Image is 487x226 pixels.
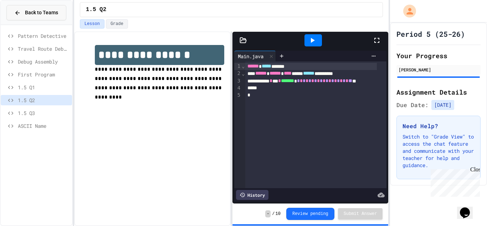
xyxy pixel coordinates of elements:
span: [DATE] [431,100,454,110]
span: Debug Assembly [18,58,69,65]
span: Due Date: [396,101,429,109]
span: 10 [276,211,281,217]
h2: Your Progress [396,51,481,61]
span: 1.5 Q2 [18,96,69,104]
iframe: chat widget [428,166,480,197]
div: 5 [234,92,241,99]
button: Review pending [286,208,334,220]
div: Main.java [234,52,267,60]
div: 2 [234,70,241,77]
iframe: chat widget [457,197,480,219]
span: / [272,211,275,217]
button: Back to Teams [6,5,66,20]
p: Switch to "Grade View" to access the chat feature and communicate with your teacher for help and ... [403,133,475,169]
div: 3 [234,77,241,85]
h1: Period 5 (25-26) [396,29,465,39]
div: Main.java [234,51,276,61]
span: 1.5 Q2 [86,5,107,14]
span: ASCII Name [18,122,69,130]
div: 1 [234,63,241,70]
div: 4 [234,85,241,92]
span: Submit Answer [344,211,377,217]
span: Fold line [241,63,245,69]
h3: Need Help? [403,122,475,130]
span: First Program [18,71,69,78]
button: Lesson [80,19,104,29]
button: Submit Answer [338,208,383,220]
span: - [265,210,271,217]
div: My Account [396,3,418,19]
h2: Assignment Details [396,87,481,97]
span: Fold line [241,71,245,76]
div: Chat with us now!Close [3,3,49,45]
span: 1.5 Q1 [18,84,69,91]
div: History [236,190,268,200]
span: 1.5 Q3 [18,109,69,117]
span: Travel Route Debugger [18,45,69,52]
span: Pattern Detective [18,32,69,40]
div: [PERSON_NAME] [399,66,478,73]
button: Grade [106,19,128,29]
span: Back to Teams [25,9,58,16]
